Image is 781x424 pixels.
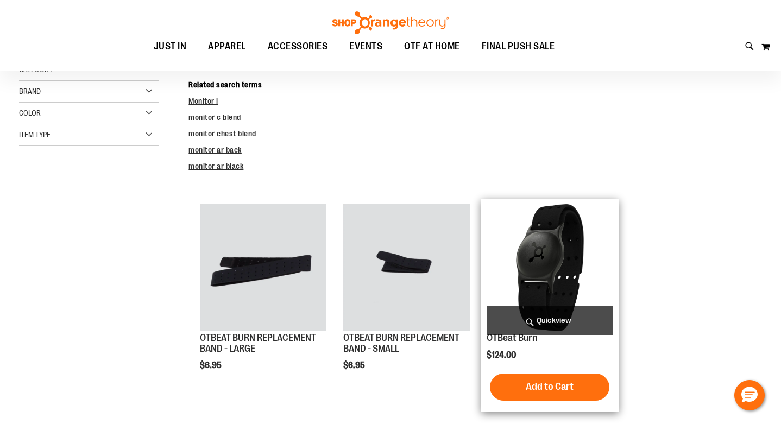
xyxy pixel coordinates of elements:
span: EVENTS [349,34,382,59]
a: monitor ar black [188,162,243,170]
a: Quickview [487,306,613,335]
span: $6.95 [343,360,367,370]
a: OTBEAT BURN REPLACEMENT BAND - SMALL [343,332,459,354]
span: Item Type [19,130,51,139]
span: $124.00 [487,350,518,360]
a: OTBEAT BURN REPLACEMENT BAND - SMALL [343,204,470,332]
a: JUST IN [143,34,198,59]
span: JUST IN [154,34,187,59]
a: OTBeat Burn [487,332,537,343]
a: monitor chest blend [188,129,256,138]
a: OTF AT HOME [393,34,471,59]
span: ACCESSORIES [268,34,328,59]
span: Add to Cart [526,381,574,393]
div: product [338,199,475,398]
img: Main view of OTBeat Burn 6.0-C [487,204,613,331]
a: monitor ar back [188,145,242,154]
span: APPAREL [208,34,246,59]
div: product [481,199,619,411]
a: monitor c blend [188,113,241,122]
div: product [194,199,332,398]
span: Brand [19,87,41,96]
a: FINAL PUSH SALE [471,34,566,59]
a: EVENTS [338,34,393,59]
span: Color [19,109,41,117]
a: Monitor l [188,97,218,105]
a: Main view of OTBeat Burn 6.0-C [487,204,613,332]
span: $6.95 [200,360,223,370]
a: OTBEAT BURN REPLACEMENT BAND - LARGE [200,332,316,354]
span: OTF AT HOME [404,34,460,59]
span: FINAL PUSH SALE [482,34,555,59]
a: OTBEAT BURN REPLACEMENT BAND - LARGE [200,204,326,332]
a: ACCESSORIES [257,34,339,59]
button: Add to Cart [490,374,609,401]
a: APPAREL [197,34,257,59]
img: OTBEAT BURN REPLACEMENT BAND - LARGE [200,204,326,331]
button: Hello, have a question? Let’s chat. [734,380,765,410]
dt: Related search terms [188,79,762,90]
img: OTBEAT BURN REPLACEMENT BAND - SMALL [343,204,470,331]
img: Shop Orangetheory [331,11,450,34]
